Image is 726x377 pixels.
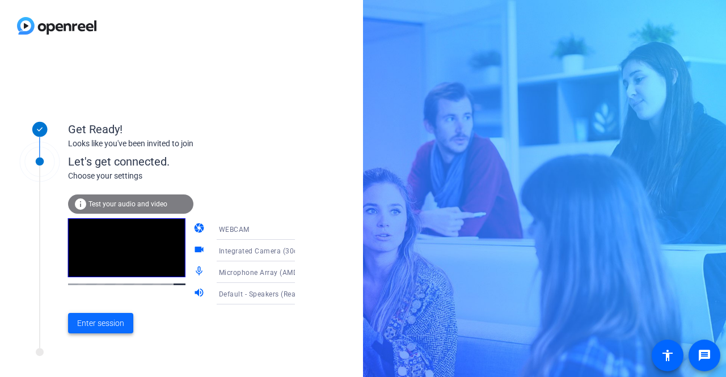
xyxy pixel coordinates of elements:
mat-icon: videocam [193,244,207,257]
div: Looks like you've been invited to join [68,138,295,150]
button: Enter session [68,313,133,333]
span: Integrated Camera (30c9:00ad) [219,246,324,255]
mat-icon: mic_none [193,265,207,279]
span: Microphone Array (AMD Audio Device) [219,268,346,277]
span: WEBCAM [219,226,250,234]
div: Choose your settings [68,170,318,182]
mat-icon: message [698,349,711,362]
span: Test your audio and video [88,200,167,208]
div: Let's get connected. [68,153,318,170]
mat-icon: camera [193,222,207,236]
mat-icon: volume_up [193,287,207,300]
span: Default - Speakers (Realtek(R) Audio) [219,289,341,298]
span: Enter session [77,317,124,329]
mat-icon: info [74,197,87,211]
div: Get Ready! [68,121,295,138]
mat-icon: accessibility [661,349,674,362]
